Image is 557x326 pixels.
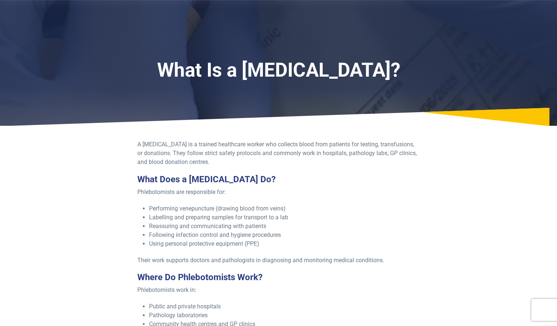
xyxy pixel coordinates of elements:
li: Pathology laboratories [149,311,420,320]
h3: Where Do Phlebotomists Work? [137,272,420,283]
h1: What Is a [MEDICAL_DATA]? [90,59,468,82]
p: Phlebotomists are responsible for: [137,188,420,197]
p: Their work supports doctors and pathologists in diagnosing and monitoring medical conditions. [137,256,420,265]
h3: What Does a [MEDICAL_DATA] Do? [137,174,420,185]
p: Phlebotomists work in: [137,286,420,294]
li: Labelling and preparing samples for transport to a lab [149,213,420,222]
p: A [MEDICAL_DATA] is a trained healthcare worker who collects blood from patients for testing, tra... [137,140,420,166]
li: Public and private hospitals [149,302,420,311]
li: Using personal protective equipment (PPE) [149,239,420,248]
li: Following infection control and hygiene procedures [149,231,420,239]
li: Reassuring and communicating with patients [149,222,420,231]
li: Performing venepuncture (drawing blood from veins) [149,204,420,213]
